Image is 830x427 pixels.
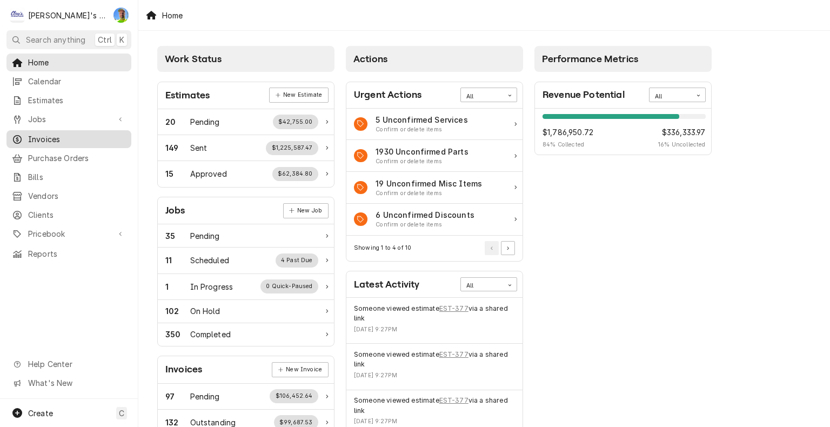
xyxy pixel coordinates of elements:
div: Revenue Potential Details [543,114,706,149]
span: Jobs [28,114,110,125]
div: Work Status Count [165,305,190,317]
div: Card: Estimates [157,82,334,188]
div: Card Title [165,362,202,377]
div: Greg Austin's Avatar [113,8,129,23]
div: Card: Jobs [157,197,334,346]
div: Work Status Title [190,116,220,128]
a: Purchase Orders [6,149,131,167]
span: $1,786,950.72 [543,126,593,138]
span: Performance Metrics [542,54,638,64]
span: Purchase Orders [28,152,126,164]
span: Bills [28,171,126,183]
span: 16 % Uncollected [658,141,705,149]
span: Invoices [28,134,126,145]
div: Work Status Count [165,329,190,340]
div: Work Status Title [190,142,207,154]
div: Event Timestamp [354,417,515,426]
div: Card Column Header [157,46,334,72]
div: C [10,8,25,23]
button: Go to Next Page [501,241,515,255]
div: Event Details [354,304,515,338]
a: Work Status [158,224,334,248]
div: Event [346,344,523,390]
span: Reports [28,248,126,259]
a: Work Status [158,161,334,186]
span: What's New [28,377,125,389]
span: Calendar [28,76,126,87]
div: Card Data [158,109,334,187]
div: Action Item [346,204,523,236]
div: Card Header [158,197,334,224]
span: Actions [353,54,387,64]
div: Card Title [354,277,419,292]
div: Event String [354,396,515,416]
div: Card Link Button [272,362,328,377]
div: Card Header [158,356,334,383]
span: 84 % Collected [543,141,593,149]
div: Card Header [346,271,523,298]
div: All [655,92,686,101]
div: Work Status Supplemental Data [266,141,318,155]
div: Action Item [346,140,523,172]
a: Go to What's New [6,374,131,392]
span: C [119,408,124,419]
div: Action Item Title [376,146,468,157]
div: Work Status Supplemental Data [270,389,318,403]
div: Action Item [346,109,523,141]
span: Work Status [165,54,222,64]
a: Work Status [158,248,334,273]
span: $336,333.97 [658,126,705,138]
a: Go to Jobs [6,110,131,128]
div: Work Status Supplemental Data [273,115,319,129]
div: Card Column Header [534,46,712,72]
div: Action Item Title [376,178,482,189]
div: Card Data [346,109,523,236]
span: Search anything [26,34,85,45]
div: Card Column Content [534,72,712,185]
a: Work Status [158,109,334,135]
div: Card Header [158,82,334,109]
div: Work Status Count [165,391,190,402]
a: Work Status [158,300,334,323]
span: Estimates [28,95,126,106]
div: Work Status Title [190,329,231,340]
a: New Estimate [269,88,328,103]
a: Go to Pricebook [6,225,131,243]
div: Action Item Title [376,209,474,221]
a: Invoices [6,130,131,148]
div: Work Status Count [165,168,190,179]
a: Go to Help Center [6,355,131,373]
div: Card Title [165,203,185,218]
div: Work Status [158,274,334,300]
div: Action Item Suggestion [376,125,468,134]
span: Home [28,57,126,68]
div: Card Data Filter Control [649,88,706,102]
a: Clients [6,206,131,224]
div: Work Status Title [190,230,220,242]
div: Revenue Potential Collected [543,126,593,149]
div: Action Item Title [376,114,468,125]
div: Work Status Title [190,255,229,266]
div: Card: Urgent Actions [346,82,523,262]
button: Search anythingCtrlK [6,30,131,49]
div: Card Link Button [269,88,328,103]
div: Work Status Count [165,116,190,128]
a: Reports [6,245,131,263]
div: Work Status Supplemental Data [276,253,319,268]
a: Bills [6,168,131,186]
div: Card: Revenue Potential [534,82,712,156]
div: Action Item Suggestion [376,157,468,166]
a: New Invoice [272,362,328,377]
a: Work Status [158,384,334,410]
div: Event [346,298,523,344]
a: Work Status [158,135,334,161]
span: Clients [28,209,126,221]
div: Work Status Count [165,230,190,242]
div: Work Status Count [165,255,190,266]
